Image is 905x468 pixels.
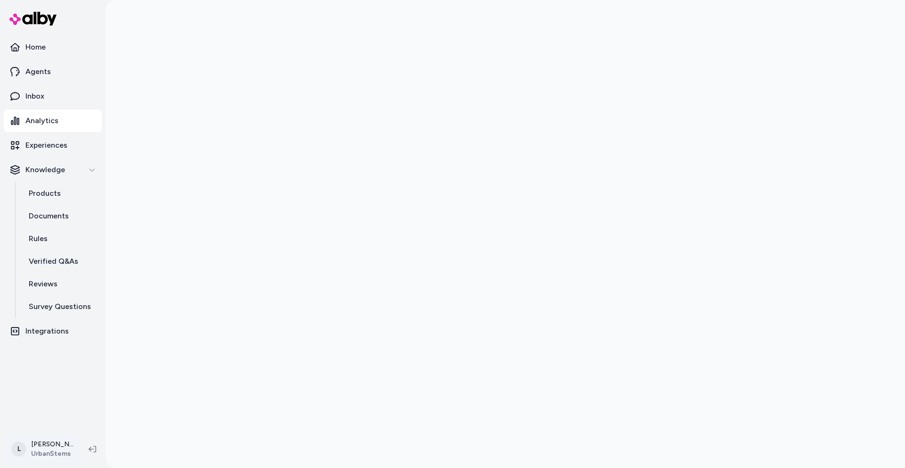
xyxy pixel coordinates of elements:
[31,440,74,449] p: [PERSON_NAME]
[9,12,57,25] img: alby Logo
[31,449,74,459] span: UrbanStems
[4,134,102,157] a: Experiences
[11,442,26,457] span: L
[29,301,91,312] p: Survey Questions
[4,60,102,83] a: Agents
[19,227,102,250] a: Rules
[25,66,51,77] p: Agents
[19,273,102,295] a: Reviews
[19,295,102,318] a: Survey Questions
[29,233,48,244] p: Rules
[25,91,44,102] p: Inbox
[19,250,102,273] a: Verified Q&As
[19,205,102,227] a: Documents
[4,320,102,343] a: Integrations
[4,159,102,181] button: Knowledge
[25,140,67,151] p: Experiences
[29,278,58,290] p: Reviews
[4,85,102,108] a: Inbox
[4,109,102,132] a: Analytics
[25,115,58,126] p: Analytics
[25,164,65,175] p: Knowledge
[29,210,69,222] p: Documents
[4,36,102,58] a: Home
[25,326,69,337] p: Integrations
[29,188,61,199] p: Products
[29,256,78,267] p: Verified Q&As
[25,42,46,53] p: Home
[6,434,81,464] button: L[PERSON_NAME]UrbanStems
[19,182,102,205] a: Products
